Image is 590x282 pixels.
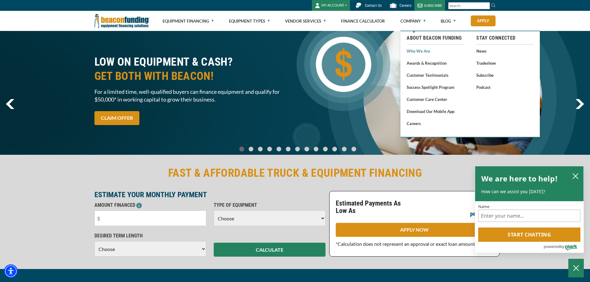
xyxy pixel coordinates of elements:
a: Company [400,11,426,31]
a: Powered by Olark [544,242,583,253]
a: Awards & Recognition [407,59,464,67]
span: GET BOTH WITH BEACON! [94,69,291,83]
a: next [575,99,584,109]
button: Close Chatbox [568,259,584,277]
a: Go To Slide 10 [331,146,339,152]
div: Accessibility Menu [4,264,18,278]
a: Go To Slide 9 [321,146,329,152]
p: per month [470,210,493,218]
div: olark chatbox [475,166,584,253]
a: Go To Slide 4 [275,146,282,152]
a: Careers [407,119,464,127]
button: CALCULATE [214,243,326,257]
a: Go To Slide 5 [284,146,292,152]
a: Go To Slide 3 [266,146,273,152]
a: Equipment Financing [163,11,214,31]
h2: LOW ON EQUIPMENT & CASH? [94,55,291,83]
a: Go To Slide 11 [340,146,348,152]
a: Podcast [476,83,534,91]
a: Download our Mobile App [407,107,464,115]
button: Start chatting [478,228,580,242]
img: Beacon Funding Corporation logo [94,11,150,31]
a: About Beacon Funding [407,34,464,42]
img: Search [491,3,496,8]
h2: FAST & AFFORDABLE TRUCK & EQUIPMENT FINANCING [94,166,496,180]
span: by [560,243,564,250]
a: Go To Slide 6 [294,146,301,152]
a: Equipment Types [229,11,270,31]
input: Search [448,2,490,9]
a: Success Spotlight Program [407,83,464,91]
p: ESTIMATE YOUR MONTHLY PAYMENT [94,191,326,198]
a: Vendor Services [285,11,326,31]
a: Tradeshow [476,59,534,67]
a: News [476,47,534,55]
a: Finance Calculator [341,11,385,31]
a: Clear search text [483,3,488,8]
span: powered [544,243,560,250]
a: Customer Care Center [407,95,464,103]
input: Name [478,210,580,222]
span: Contact Us [365,3,382,8]
img: Right Navigator [575,99,584,109]
p: How can we assist you [DATE]? [481,189,577,195]
img: Left Navigator [6,99,14,109]
p: AMOUNT FINANCED [94,202,206,209]
p: TYPE OF EQUIPMENT [214,202,326,209]
a: Blog [441,11,456,31]
input: $ [94,210,206,226]
a: Go To Slide 8 [312,146,320,152]
a: Stay Connected [476,34,534,42]
a: Go To Slide 7 [303,146,310,152]
a: Who We Are [407,47,464,55]
h2: We are here to help! [481,172,558,185]
a: Go To Slide 12 [350,146,358,152]
a: previous [6,99,14,109]
button: close chatbox [570,171,580,180]
a: APPLY NOW [336,223,493,237]
p: DESIRED TERM LENGTH [94,232,206,240]
span: For a limited time, well-qualified buyers can finance equipment and qualify for $50,000* in worki... [94,88,291,103]
a: Go To Slide 1 [247,146,255,152]
a: CLAIM OFFER [94,111,139,125]
a: Subscribe [476,71,534,79]
a: Go To Slide 2 [256,146,264,152]
a: Go To Slide 0 [238,146,245,152]
span: *Calculation does not represent an approval or exact loan amount. [336,241,476,247]
a: Customer Testimonials [407,71,464,79]
span: Careers [400,3,411,8]
p: Estimated Payments As Low As [336,200,411,215]
label: Name [478,204,580,208]
a: Apply [471,15,496,26]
